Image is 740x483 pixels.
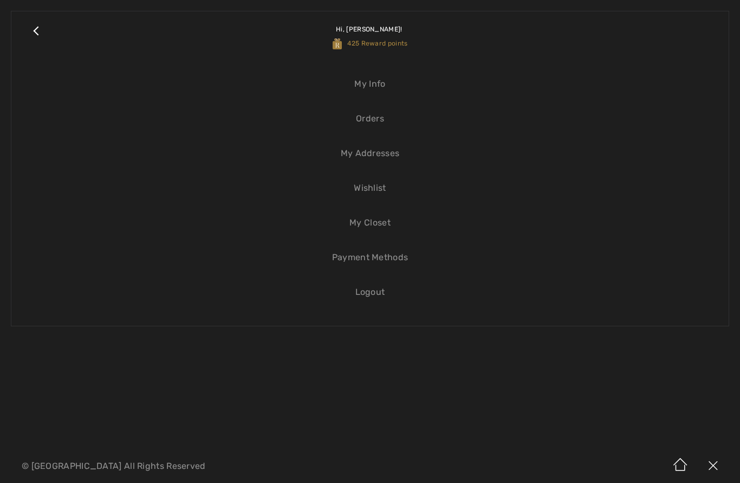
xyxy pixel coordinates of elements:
[333,40,408,47] span: 425 Reward points
[22,462,434,470] p: © [GEOGRAPHIC_DATA] All Rights Reserved
[22,280,718,304] a: Logout
[336,25,402,33] span: Hi, [PERSON_NAME]!
[664,449,697,483] img: Home
[22,246,718,269] a: Payment Methods
[22,107,718,131] a: Orders
[22,72,718,96] a: My Info
[22,176,718,200] a: Wishlist
[22,141,718,165] a: My Addresses
[697,449,729,483] img: X
[22,211,718,235] a: My Closet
